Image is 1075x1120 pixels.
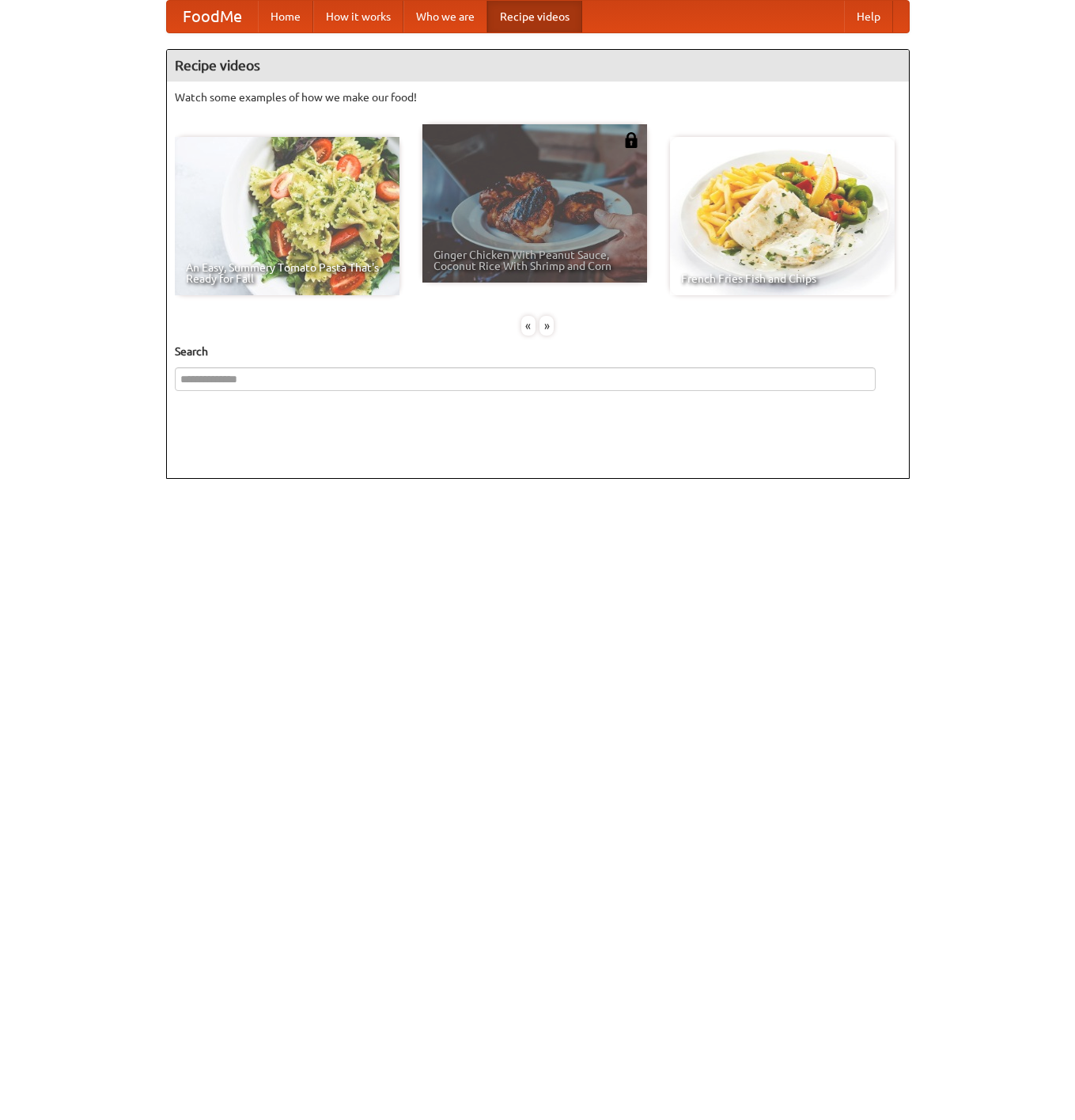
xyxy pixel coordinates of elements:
span: An Easy, Summery Tomato Pasta That's Ready for Fall [186,262,388,284]
a: Home [258,1,313,32]
a: Help [844,1,893,32]
a: Who we are [403,1,487,32]
a: FoodMe [167,1,258,32]
span: French Fries Fish and Chips [681,273,884,284]
div: » [539,316,554,336]
p: Watch some examples of how we make our food! [175,89,901,105]
img: 483408.png [623,132,639,148]
a: Recipe videos [487,1,582,32]
h5: Search [175,344,901,359]
h4: Recipe videos [167,50,909,82]
a: How it works [313,1,403,32]
a: French Fries Fish and Chips [670,137,895,295]
a: An Easy, Summery Tomato Pasta That's Ready for Fall [175,137,399,295]
div: « [521,316,536,336]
